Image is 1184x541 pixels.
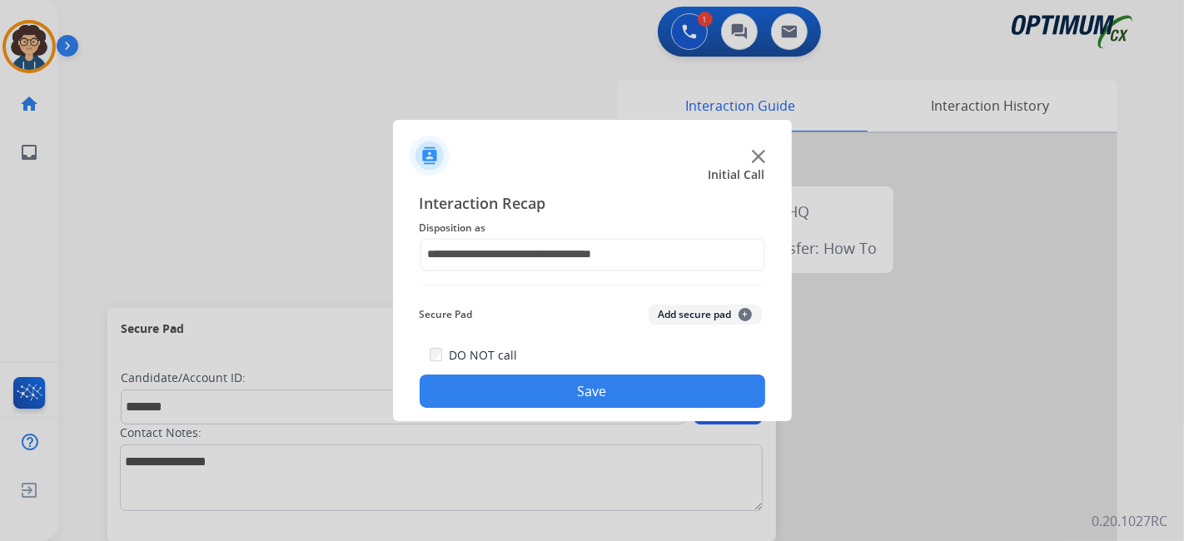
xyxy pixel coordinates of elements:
img: contactIcon [410,136,450,176]
span: Initial Call [709,166,765,183]
span: Secure Pad [420,305,473,325]
label: DO NOT call [449,347,517,364]
span: Interaction Recap [420,191,765,218]
button: Save [420,375,765,408]
span: Disposition as [420,218,765,238]
p: 0.20.1027RC [1092,511,1167,531]
button: Add secure pad+ [649,305,762,325]
img: contact-recap-line.svg [420,285,765,285]
span: + [739,308,752,321]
